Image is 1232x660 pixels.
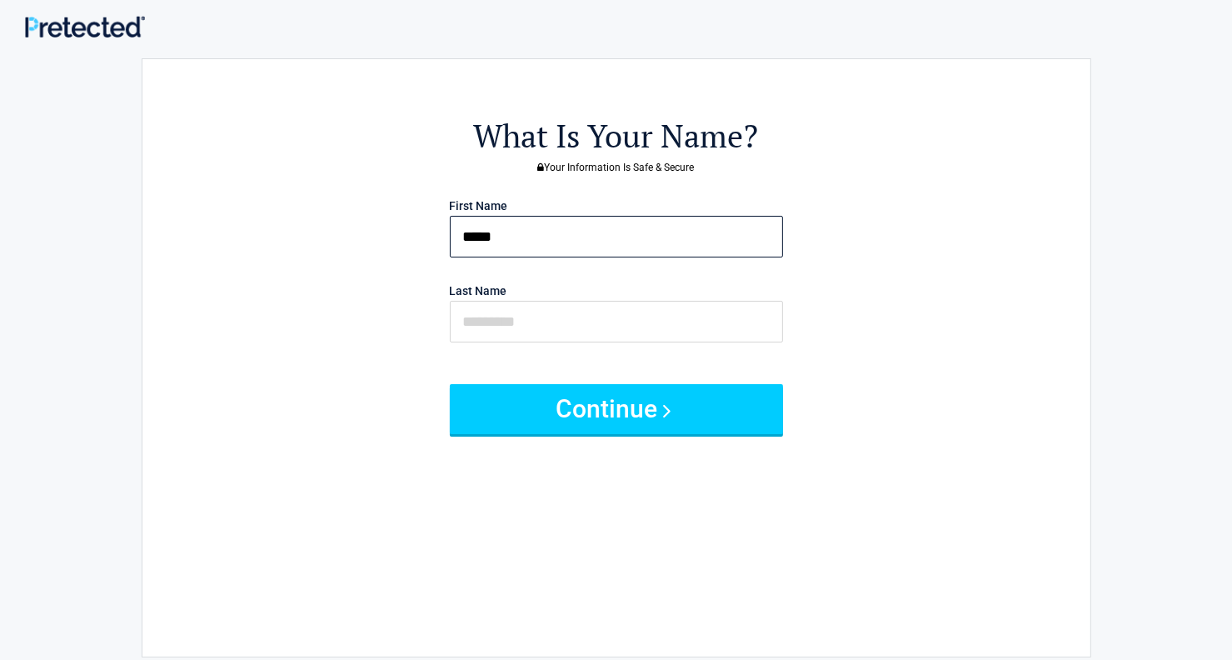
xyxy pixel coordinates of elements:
[234,115,999,157] h2: What Is Your Name?
[450,200,508,212] label: First Name
[234,162,999,172] h3: Your Information Is Safe & Secure
[450,384,783,434] button: Continue
[25,16,145,37] img: Main Logo
[450,285,507,297] label: Last Name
